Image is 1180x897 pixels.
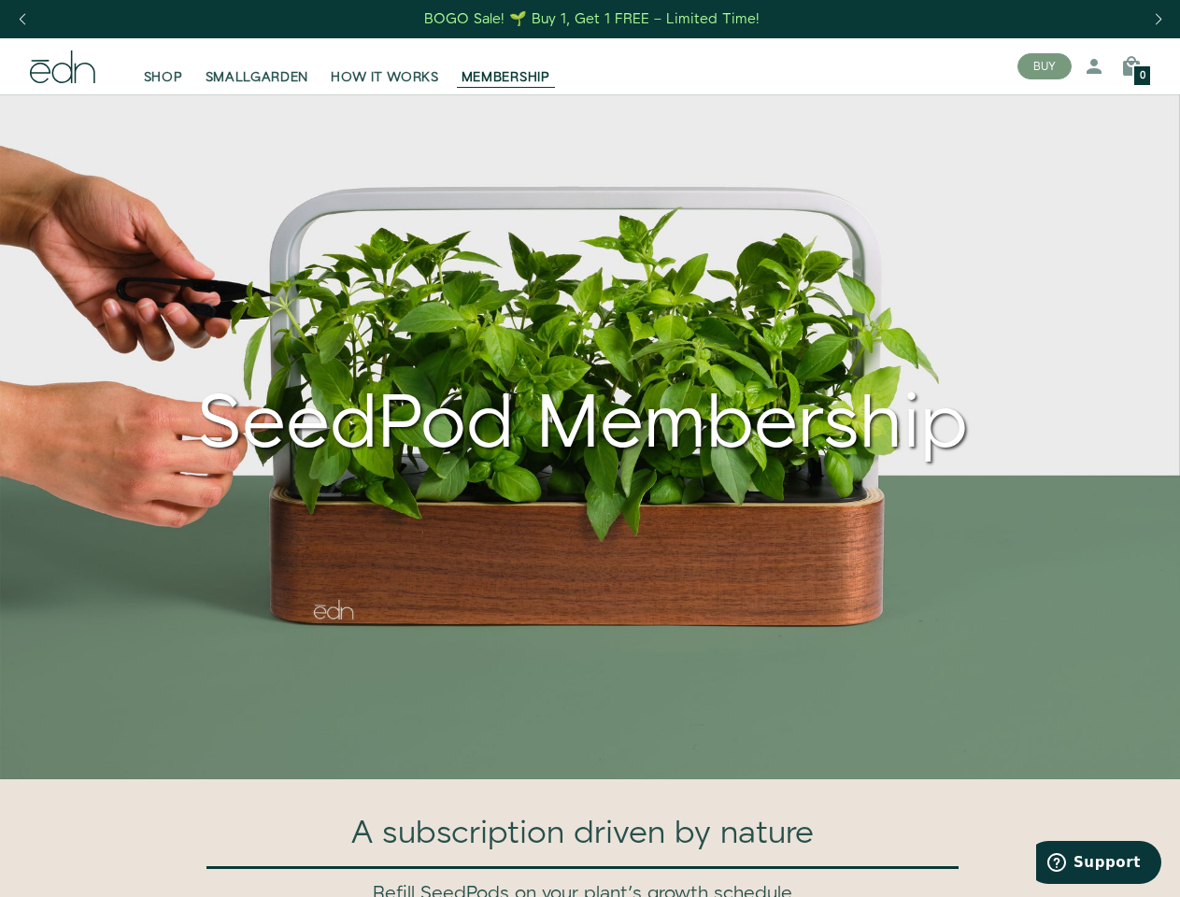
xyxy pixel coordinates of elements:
button: BUY [1017,53,1072,79]
a: BOGO Sale! 🌱 Buy 1, Get 1 FREE – Limited Time! [422,5,761,34]
span: MEMBERSHIP [462,68,550,87]
a: SHOP [133,46,194,87]
div: SeedPod Membership [30,335,1135,470]
span: HOW IT WORKS [331,68,438,87]
div: BOGO Sale! 🌱 Buy 1, Get 1 FREE – Limited Time! [424,9,760,29]
span: 0 [1140,71,1145,81]
a: MEMBERSHIP [450,46,562,87]
span: SMALLGARDEN [206,68,309,87]
a: HOW IT WORKS [320,46,449,87]
iframe: Opens a widget where you can find more information [1036,841,1161,888]
h1: A subscription driven by nature [187,817,979,851]
span: SHOP [144,68,183,87]
a: SMALLGARDEN [194,46,320,87]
